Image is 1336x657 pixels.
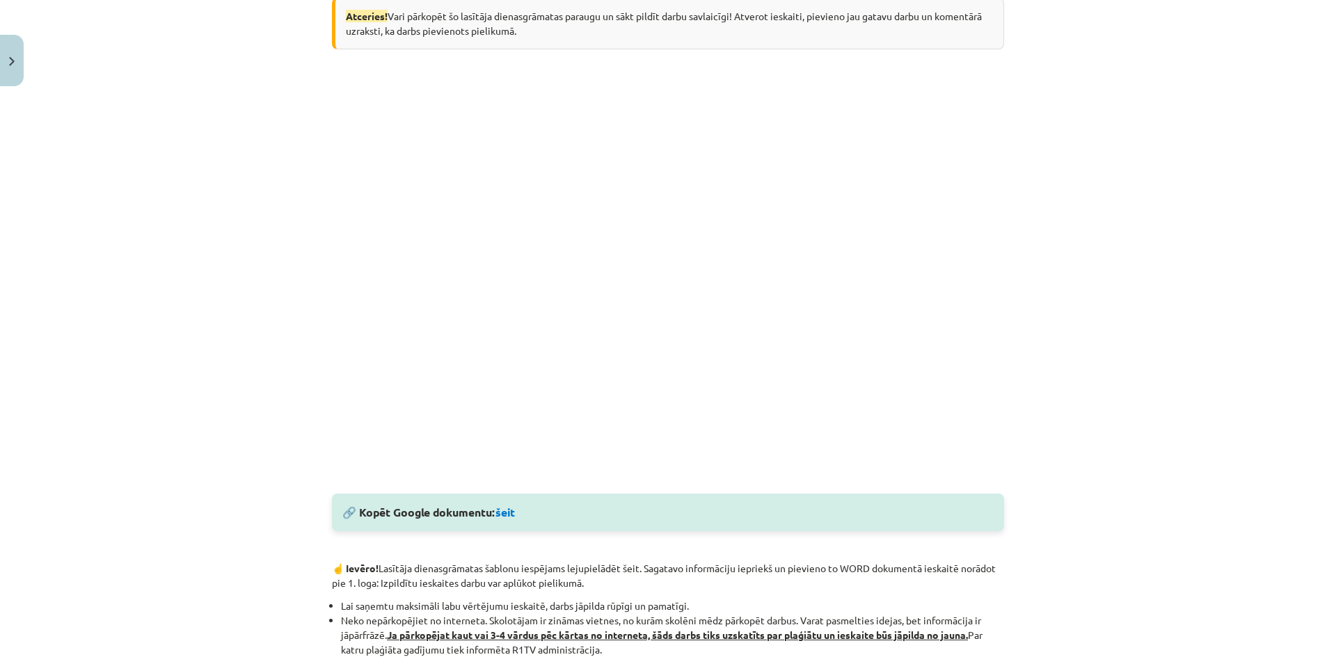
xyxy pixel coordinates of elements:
strong: Ja pārkopējat kaut vai 3-4 vārdus pēc kārtas no interneta, šāds darbs tiks uzskatīts par plaģiātu... [387,628,968,641]
a: šeit [495,505,515,519]
div: 🔗 Kopēt Google dokumentu: [332,494,1004,531]
li: Lai saņemtu maksimāli labu vērtējumu ieskaitē, darbs jāpilda rūpīgi un pamatīgi. [341,599,1004,613]
li: Neko nepārkopējiet no interneta. Skolotājam ir zināmas vietnes, no kurām skolēni mēdz pārkopēt da... [341,613,1004,657]
p: Lasītāja dienasgrāmatas šablonu iespējams lejupielādēt šeit. Sagatavo informāciju iepriekš un pie... [332,561,1004,590]
span: Atceries! [346,10,388,22]
img: icon-close-lesson-0947bae3869378f0d4975bcd49f059093ad1ed9edebbc8119c70593378902aed.svg [9,57,15,66]
strong: ☝️ Ievēro! [332,562,379,574]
